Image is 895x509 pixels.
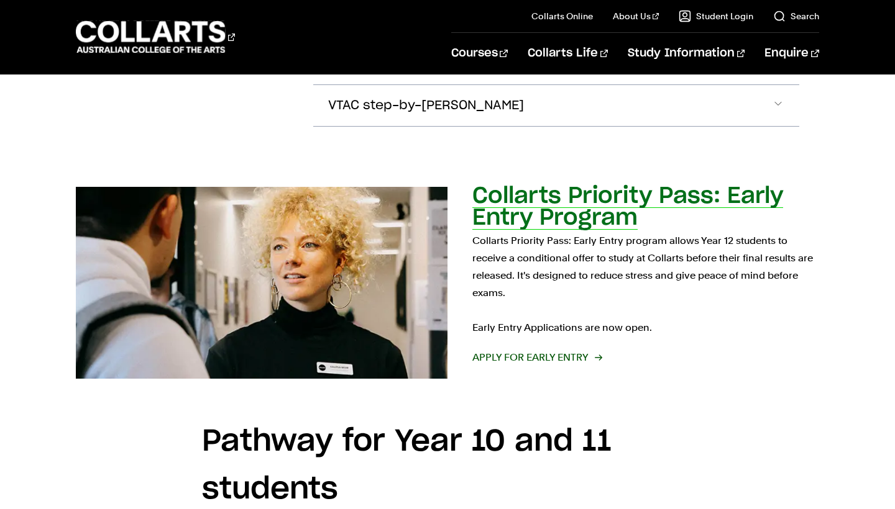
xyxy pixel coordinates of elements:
a: Student Login [679,10,753,22]
a: Collarts Life [528,33,608,74]
a: Courses [451,33,508,74]
a: Collarts Priority Pass: Early Entry Program Collarts Priority Pass: Early Entry program allows Ye... [76,186,819,379]
a: Study Information [628,33,745,74]
p: Collarts Priority Pass: Early Entry program allows Year 12 students to receive a conditional offe... [472,232,819,336]
button: VTAC step-by-[PERSON_NAME] [313,85,799,126]
a: Enquire [764,33,819,74]
a: Search [773,10,819,22]
a: Collarts Online [531,10,593,22]
a: About Us [613,10,659,22]
span: VTAC step-by-[PERSON_NAME] [328,99,524,113]
h2: Collarts Priority Pass: Early Entry Program [472,185,783,229]
div: Go to homepage [76,19,235,55]
span: Apply for Early Entry [472,349,601,366]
